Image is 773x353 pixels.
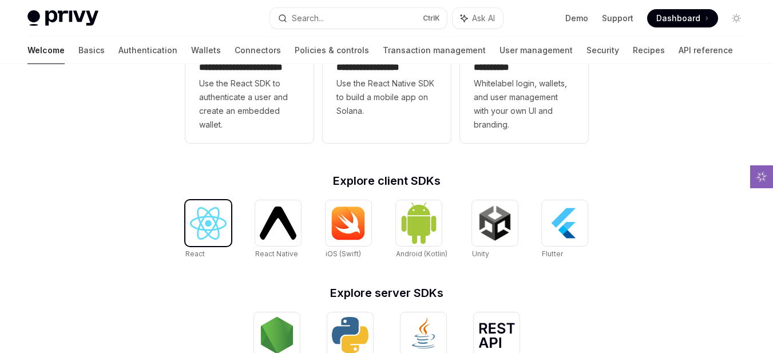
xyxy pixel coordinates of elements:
[326,249,361,258] span: iOS (Swift)
[472,13,495,24] span: Ask AI
[542,200,588,260] a: FlutterFlutter
[199,77,300,132] span: Use the React SDK to authenticate a user and create an embedded wallet.
[336,77,437,118] span: Use the React Native SDK to build a mobile app on Solana.
[396,249,447,258] span: Android (Kotlin)
[185,200,231,260] a: ReactReact
[270,8,447,29] button: Search...CtrlK
[235,37,281,64] a: Connectors
[647,9,718,27] a: Dashboard
[656,13,700,24] span: Dashboard
[472,200,518,260] a: UnityUnity
[633,37,665,64] a: Recipes
[323,26,451,143] a: **** **** **** ***Use the React Native SDK to build a mobile app on Solana.
[260,207,296,239] img: React Native
[423,14,440,23] span: Ctrl K
[500,37,573,64] a: User management
[295,37,369,64] a: Policies & controls
[474,77,574,132] span: Whitelabel login, wallets, and user management with your own UI and branding.
[185,175,588,187] h2: Explore client SDKs
[472,249,489,258] span: Unity
[396,200,447,260] a: Android (Kotlin)Android (Kotlin)
[478,323,515,348] img: REST API
[586,37,619,64] a: Security
[330,206,367,240] img: iOS (Swift)
[255,200,301,260] a: React NativeReact Native
[542,249,563,258] span: Flutter
[185,249,205,258] span: React
[190,207,227,240] img: React
[401,201,437,244] img: Android (Kotlin)
[255,249,298,258] span: React Native
[477,205,513,241] img: Unity
[602,13,633,24] a: Support
[191,37,221,64] a: Wallets
[546,205,583,241] img: Flutter
[727,9,746,27] button: Toggle dark mode
[292,11,324,25] div: Search...
[565,13,588,24] a: Demo
[460,26,588,143] a: **** *****Whitelabel login, wallets, and user management with your own UI and branding.
[453,8,503,29] button: Ask AI
[78,37,105,64] a: Basics
[27,37,65,64] a: Welcome
[118,37,177,64] a: Authentication
[326,200,371,260] a: iOS (Swift)iOS (Swift)
[27,10,98,26] img: light logo
[185,287,588,299] h2: Explore server SDKs
[679,37,733,64] a: API reference
[383,37,486,64] a: Transaction management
